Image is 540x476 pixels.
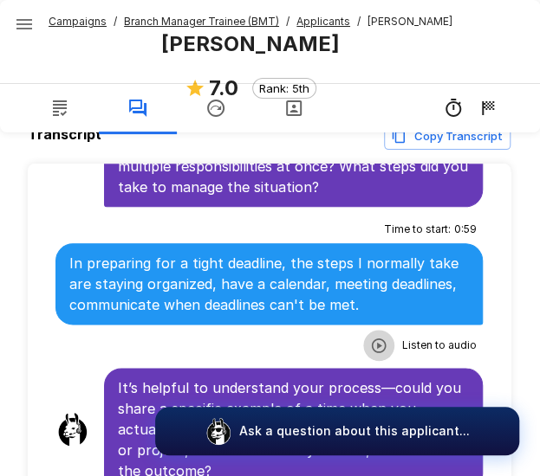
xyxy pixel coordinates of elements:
[368,13,452,30] span: [PERSON_NAME]
[453,221,476,238] span: 0 : 59
[383,221,450,238] span: Time to start :
[114,13,117,30] span: /
[161,31,340,56] b: [PERSON_NAME]
[443,98,464,119] div: 19m 59s
[296,15,350,28] u: Applicants
[28,125,101,143] b: Transcript
[286,13,290,30] span: /
[209,75,238,100] b: 7.0
[478,98,498,119] div: 9/13 8:37 PM
[155,407,519,455] button: Ask a question about this applicant...
[357,13,361,30] span: /
[253,81,316,95] span: Rank: 5th
[49,15,107,28] u: Campaigns
[401,337,476,354] span: Listen to audio
[124,15,279,28] u: Branch Manager Trainee (BMT)
[239,422,470,440] p: Ask a question about this applicant...
[69,253,469,315] p: In preparing for a tight deadline, the steps I normally take are staying organized, have a calend...
[55,412,90,447] img: llama_clean.png
[384,123,511,150] button: Copy transcript
[205,417,232,445] img: logo_glasses@2x.png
